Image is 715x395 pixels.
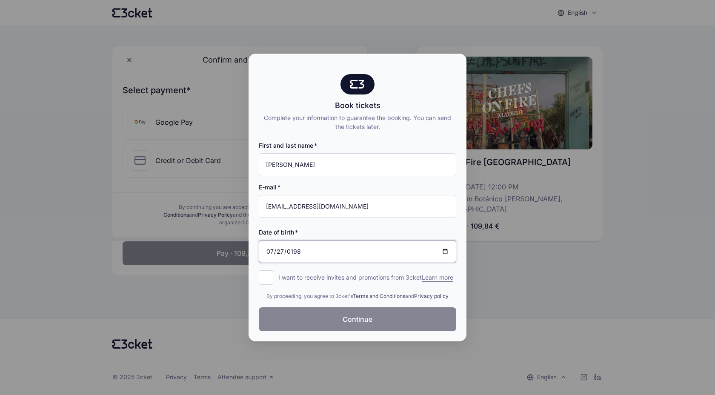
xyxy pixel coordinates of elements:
div: Book tickets [259,100,456,112]
label: Date of birth [259,228,298,237]
input: First and last name [259,153,456,176]
a: Privacy policy [414,293,449,299]
a: Terms and Conditions [353,293,405,299]
label: E-mail [259,183,280,192]
span: Continue [343,314,372,324]
label: First and last name [259,141,317,150]
p: I want to receive invites and promotions from 3cket [278,273,453,282]
input: E-mail [259,195,456,218]
div: By proceeding, you agree to 3cket's and [259,292,456,301]
button: Continue [259,307,456,331]
span: Learn more [422,273,453,282]
div: Complete your information to guarantee the booking. You can send the tickets later. [259,113,456,131]
input: Date of birth [259,240,456,263]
